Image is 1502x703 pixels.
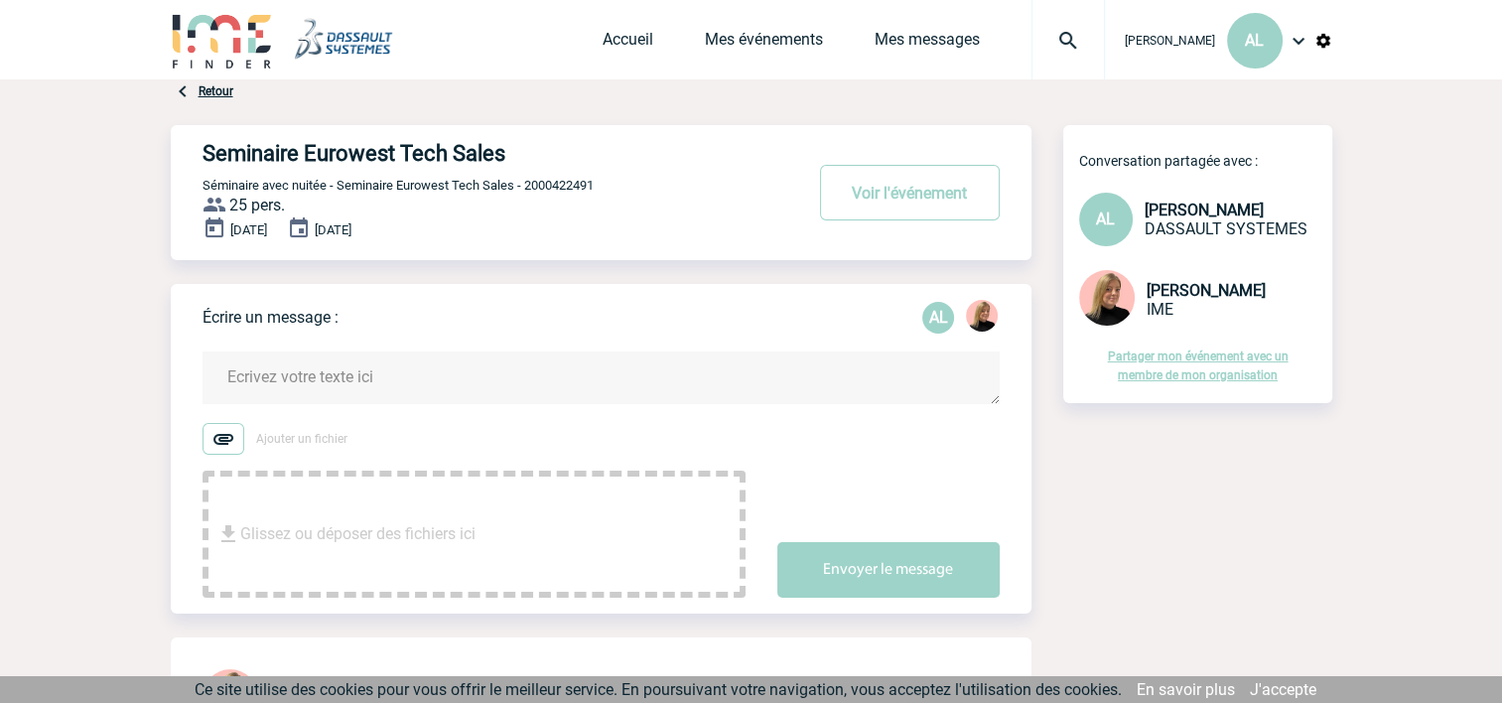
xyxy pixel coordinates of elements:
img: IME-Finder [171,12,274,69]
span: AL [1096,210,1115,228]
span: AL [1245,31,1264,50]
a: Accueil [603,30,653,58]
div: Estelle PERIOU [966,300,998,336]
span: [DATE] [315,222,351,237]
button: Voir l'événement [820,165,1000,220]
img: file_download.svg [216,522,240,546]
span: [PERSON_NAME] [1145,201,1264,219]
span: 25 pers. [229,196,285,214]
p: AL [922,302,954,334]
span: [PERSON_NAME] [1147,281,1266,300]
p: Écrire un message : [203,308,339,327]
span: Ajouter un fichier [256,432,347,446]
span: [DATE] [230,222,267,237]
a: Mes messages [875,30,980,58]
span: Glissez ou déposer des fichiers ici [240,485,476,584]
a: En savoir plus [1137,680,1235,699]
a: J'accepte [1250,680,1316,699]
span: IME [1147,300,1173,319]
button: Envoyer le message [777,542,1000,598]
div: Alexandra LEVY-RUEFF [922,302,954,334]
span: Ce site utilise des cookies pour vous offrir le meilleur service. En poursuivant votre navigation... [195,680,1122,699]
span: Séminaire avec nuitée - Seminaire Eurowest Tech Sales - 2000422491 [203,178,594,193]
span: DASSAULT SYSTEMES [1145,219,1307,238]
p: Conversation partagée avec : [1079,153,1332,169]
img: 131233-0.png [1079,270,1135,326]
a: Mes événements [705,30,823,58]
h4: Seminaire Eurowest Tech Sales [203,141,744,166]
a: Partager mon événement avec un membre de mon organisation [1108,350,1289,382]
img: 131233-0.png [966,300,998,332]
span: [PERSON_NAME] [1125,34,1215,48]
a: Retour [199,84,233,98]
